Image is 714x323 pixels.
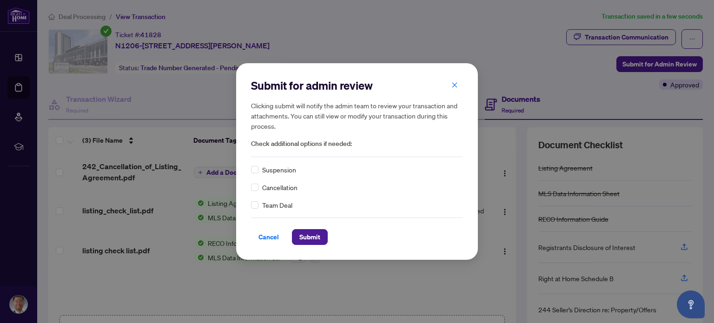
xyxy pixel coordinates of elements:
[251,138,463,149] span: Check additional options if needed:
[292,229,328,245] button: Submit
[262,182,297,192] span: Cancellation
[262,165,296,175] span: Suspension
[677,290,705,318] button: Open asap
[251,100,463,131] h5: Clicking submit will notify the admin team to review your transaction and attachments. You can st...
[451,82,458,88] span: close
[251,78,463,93] h2: Submit for admin review
[251,229,286,245] button: Cancel
[258,230,279,244] span: Cancel
[299,230,320,244] span: Submit
[262,200,292,210] span: Team Deal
